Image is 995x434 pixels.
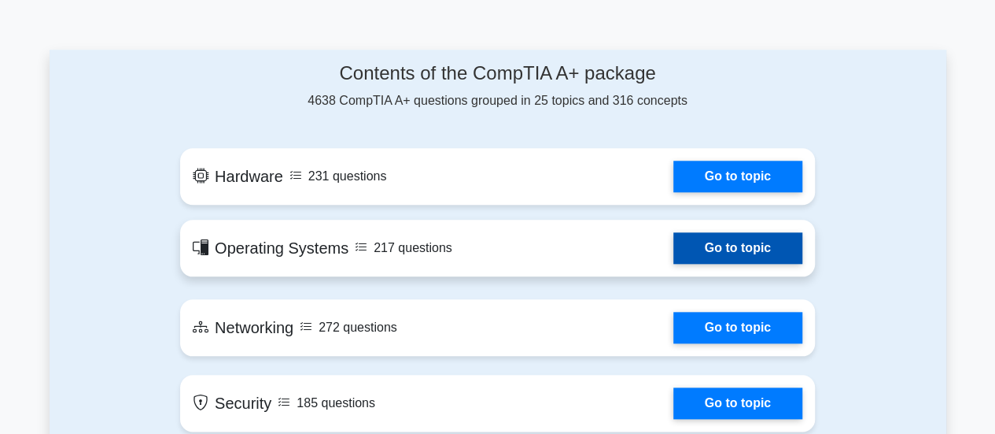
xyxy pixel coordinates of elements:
[673,161,802,192] a: Go to topic
[180,62,815,110] div: 4638 CompTIA A+ questions grouped in 25 topics and 316 concepts
[180,62,815,85] h4: Contents of the CompTIA A+ package
[673,312,802,343] a: Go to topic
[673,232,802,264] a: Go to topic
[673,388,802,419] a: Go to topic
